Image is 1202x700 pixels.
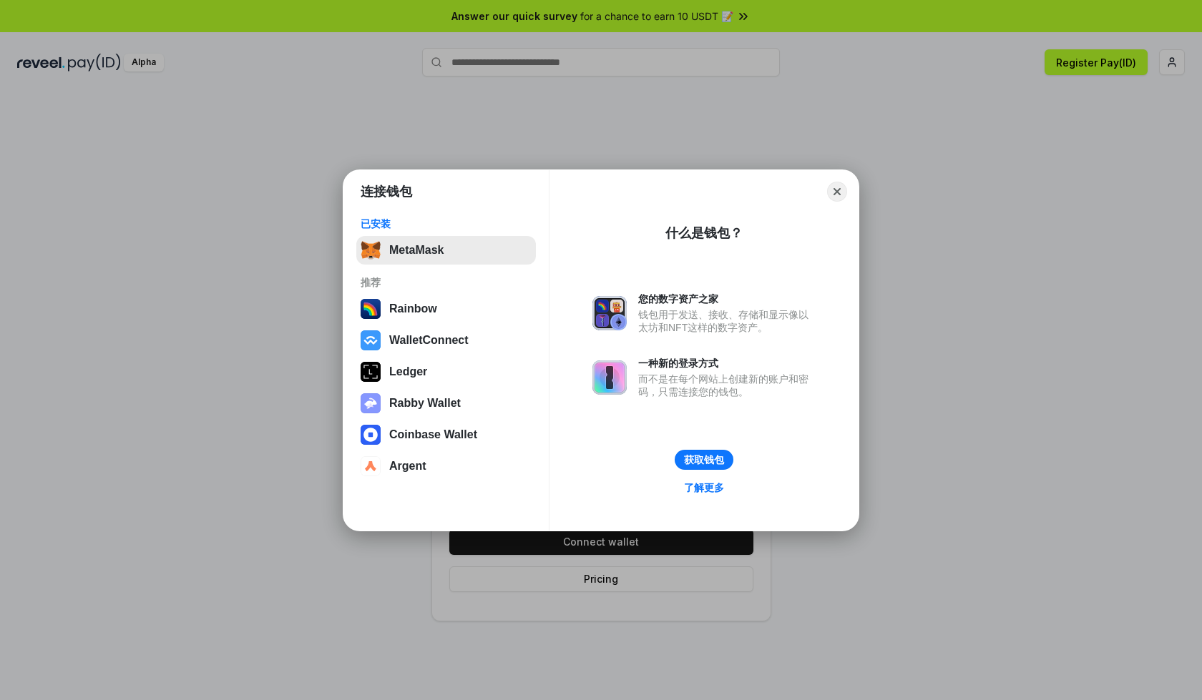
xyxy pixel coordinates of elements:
[389,334,469,347] div: WalletConnect
[389,365,427,378] div: Ledger
[638,308,816,334] div: 钱包用于发送、接收、存储和显示像以太坊和NFT这样的数字资产。
[356,358,536,386] button: Ledger
[361,362,381,382] img: svg+xml,%3Csvg%20xmlns%3D%22http%3A%2F%2Fwww.w3.org%2F2000%2Fsvg%22%20width%3D%2228%22%20height%3...
[592,360,627,395] img: svg+xml,%3Csvg%20xmlns%3D%22http%3A%2F%2Fwww.w3.org%2F2000%2Fsvg%22%20fill%3D%22none%22%20viewBox...
[389,244,444,257] div: MetaMask
[638,292,816,305] div: 您的数字资产之家
[389,302,437,315] div: Rainbow
[361,330,381,350] img: svg+xml,%3Csvg%20width%3D%2228%22%20height%3D%2228%22%20viewBox%3D%220%200%2028%2028%22%20fill%3D...
[361,456,381,476] img: svg+xml,%3Csvg%20width%3D%2228%22%20height%3D%2228%22%20viewBox%3D%220%200%2028%2028%22%20fill%3D...
[361,217,532,230] div: 已安装
[389,460,426,473] div: Argent
[356,452,536,480] button: Argent
[638,373,816,398] div: 而不是在每个网站上创建新的账户和密码，只需连接您的钱包。
[361,183,412,200] h1: 连接钱包
[675,478,733,497] a: 了解更多
[684,481,724,494] div: 了解更多
[361,393,381,413] img: svg+xml,%3Csvg%20xmlns%3D%22http%3A%2F%2Fwww.w3.org%2F2000%2Fsvg%22%20fill%3D%22none%22%20viewBox...
[356,389,536,418] button: Rabby Wallet
[592,296,627,330] img: svg+xml,%3Csvg%20xmlns%3D%22http%3A%2F%2Fwww.w3.org%2F2000%2Fsvg%22%20fill%3D%22none%22%20viewBox...
[361,276,532,289] div: 推荐
[361,425,381,445] img: svg+xml,%3Csvg%20width%3D%2228%22%20height%3D%2228%22%20viewBox%3D%220%200%2028%2028%22%20fill%3D...
[361,240,381,260] img: svg+xml,%3Csvg%20fill%3D%22none%22%20height%3D%2233%22%20viewBox%3D%220%200%2035%2033%22%20width%...
[356,236,536,265] button: MetaMask
[684,453,724,466] div: 获取钱包
[356,295,536,323] button: Rainbow
[638,357,816,370] div: 一种新的登录方式
[675,450,733,470] button: 获取钱包
[827,182,847,202] button: Close
[389,428,477,441] div: Coinbase Wallet
[389,397,461,410] div: Rabby Wallet
[356,420,536,449] button: Coinbase Wallet
[665,225,743,242] div: 什么是钱包？
[356,326,536,355] button: WalletConnect
[361,299,381,319] img: svg+xml,%3Csvg%20width%3D%22120%22%20height%3D%22120%22%20viewBox%3D%220%200%20120%20120%22%20fil...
